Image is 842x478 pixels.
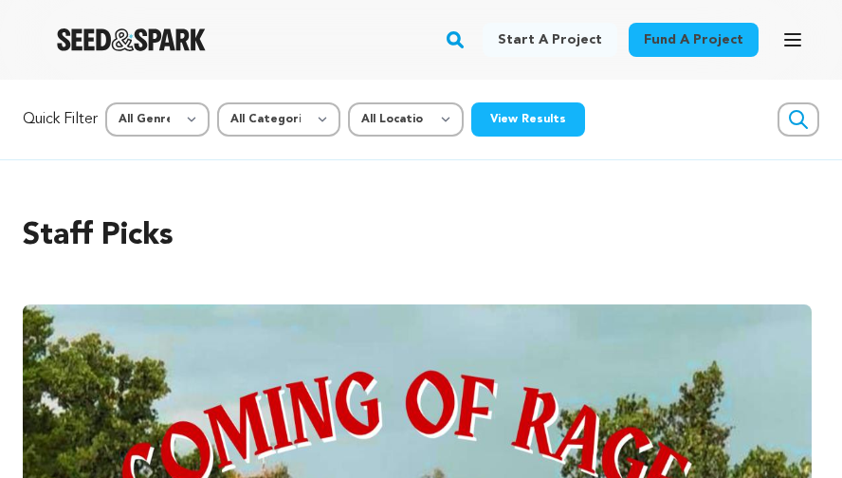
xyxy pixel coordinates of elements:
h2: Staff Picks [23,213,819,259]
button: View Results [471,102,585,137]
p: Quick Filter [23,108,98,131]
a: Fund a project [629,23,759,57]
a: Seed&Spark Homepage [57,28,206,51]
img: Seed&Spark Logo Dark Mode [57,28,206,51]
a: Start a project [483,23,617,57]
